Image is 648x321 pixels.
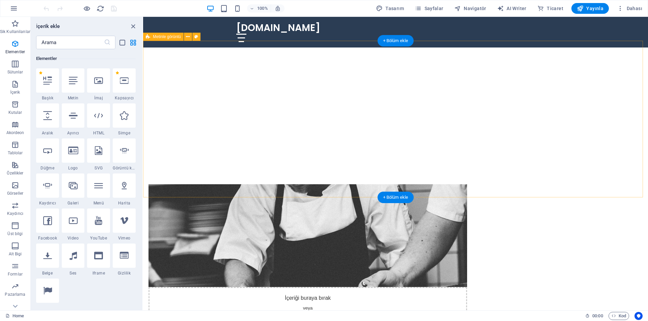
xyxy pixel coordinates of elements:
h6: Elementler [36,55,136,63]
span: Ticaret [537,5,563,12]
div: Iframe [87,244,110,276]
span: Kaydırıcı [36,200,59,206]
span: Dahası [617,5,642,12]
i: Sayfayı yeniden yükleyin [97,5,104,12]
div: Video [62,208,85,241]
div: Düğme [36,138,59,171]
div: YouTube [87,208,110,241]
div: Galeri [62,173,85,206]
button: Yayınla [571,3,609,14]
p: Kaydırıcı [7,211,23,216]
div: Simge [113,103,136,136]
div: Logo [62,138,85,171]
span: Görüntü kaydırıcı [113,165,136,171]
span: Kod [612,312,626,320]
span: : [597,313,598,318]
div: Görüntü kaydırıcı [113,138,136,171]
div: Harita [113,173,136,206]
span: Menü [87,200,110,206]
div: + Bölüm ekle [378,35,414,46]
span: YouTube [87,235,110,241]
span: Simge [113,130,136,136]
p: Özellikler [7,170,23,176]
span: SVG [87,165,110,171]
span: Logo [62,165,85,171]
p: Görseller [7,191,23,196]
p: Alt Bigi [9,251,22,257]
div: İçeriği buraya bırak [5,270,324,318]
span: Metinle görüntü [153,35,181,39]
span: Galeri [62,200,85,206]
span: Facebook [36,235,59,241]
span: Gizlilik [113,270,136,276]
a: Seçimi iptal etmek için tıkla. Sayfaları açmak için çift tıkla [5,312,24,320]
button: AI Writer [494,3,529,14]
p: Üst bilgi [7,231,23,236]
span: Metin [62,95,85,101]
h6: 100% [257,4,268,12]
button: 100% [247,4,271,12]
button: grid-view [129,38,137,46]
div: Ayırıcı [62,103,85,136]
span: Video [62,235,85,241]
div: Belge [36,244,59,276]
span: Yayınla [577,5,603,12]
div: İmaj [87,68,110,101]
div: Kapsayıcı [113,68,136,101]
div: + Bölüm ekle [378,192,414,203]
span: Sayfalar [415,5,443,12]
span: HTML [87,130,110,136]
span: Vimeo [113,235,136,241]
span: Harita [113,200,136,206]
button: list-view [118,38,126,46]
input: Arama [36,36,104,49]
span: Düğme [36,165,59,171]
span: Ses [62,270,85,276]
div: HTML [87,103,110,136]
div: Facebook [36,208,59,241]
span: AI Writer [497,5,526,12]
span: Aralık [36,130,59,136]
button: Usercentrics [634,312,643,320]
div: Ses [62,244,85,276]
button: Navigatör [452,3,489,14]
button: Dahası [614,3,645,14]
span: Başlık [36,95,59,101]
div: Kaydırıcı [36,173,59,206]
div: Başlık [36,68,59,101]
span: Navigatör [454,5,486,12]
div: SVG [87,138,110,171]
button: Sayfalar [412,3,446,14]
span: Kapsayıcı [113,95,136,101]
div: Metin [62,68,85,101]
div: Vimeo [113,208,136,241]
h6: İçerik ekle [36,22,60,30]
p: Pazarlama [5,292,25,297]
i: Yeniden boyutlandırmada yakınlaştırma düzeyini seçilen cihaza uyacak şekilde otomatik olarak ayarla. [275,5,281,11]
span: Sık kullanılanlardan çıkar [115,71,119,75]
span: Ayırıcı [62,130,85,136]
button: Ön izleme modundan çıkıp düzenlemeye devam etmek için buraya tıklayın [83,4,91,12]
p: Elementler [5,49,25,55]
div: Aralık [36,103,59,136]
span: 00 00 [592,312,603,320]
p: Kutular [8,110,22,115]
p: Formlar [8,271,23,277]
p: Tablolar [8,150,23,156]
div: Menü [87,173,110,206]
h6: Oturum süresi [585,312,603,320]
button: Ticaret [535,3,566,14]
button: Kod [609,312,629,320]
span: Iframe [87,270,110,276]
div: Gizlilik [113,244,136,276]
p: Sütunlar [7,69,23,75]
span: Belge [36,270,59,276]
span: İmaj [87,95,110,101]
button: close panel [129,22,137,30]
p: İçerik [10,90,20,95]
button: Tasarım [373,3,407,14]
p: Akordeon [6,130,24,135]
span: Tasarım [376,5,404,12]
button: reload [96,4,104,12]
